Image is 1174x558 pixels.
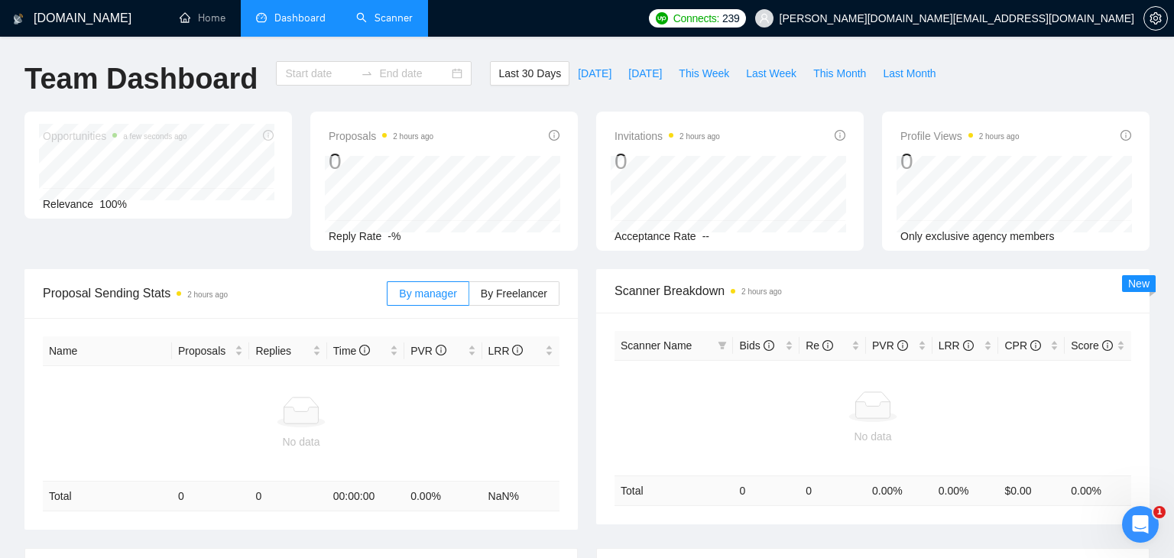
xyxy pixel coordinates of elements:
[883,65,936,82] span: Last Month
[722,10,739,27] span: 239
[361,67,373,79] span: to
[874,61,944,86] button: Last Month
[615,147,720,176] div: 0
[805,61,874,86] button: This Month
[673,10,719,27] span: Connects:
[615,475,733,505] td: Total
[187,290,228,299] time: 2 hours ago
[656,12,668,24] img: upwork-logo.png
[512,345,523,355] span: info-circle
[99,198,127,210] span: 100%
[738,61,805,86] button: Last Week
[436,345,446,355] span: info-circle
[764,340,774,351] span: info-circle
[900,230,1055,242] span: Only exclusive agency members
[866,475,932,505] td: 0.00 %
[274,11,326,24] span: Dashboard
[1144,12,1167,24] span: setting
[799,475,866,505] td: 0
[1128,277,1150,290] span: New
[932,475,999,505] td: 0.00 %
[979,132,1020,141] time: 2 hours ago
[43,336,172,366] th: Name
[410,345,446,357] span: PVR
[615,230,696,242] span: Acceptance Rate
[172,336,249,366] th: Proposals
[702,230,709,242] span: --
[569,61,620,86] button: [DATE]
[746,65,796,82] span: Last Week
[399,287,456,300] span: By manager
[1065,475,1131,505] td: 0.00 %
[900,127,1020,145] span: Profile Views
[43,198,93,210] span: Relevance
[806,339,833,352] span: Re
[285,65,355,82] input: Start date
[1102,340,1113,351] span: info-circle
[49,433,553,450] div: No data
[43,482,172,511] td: Total
[329,230,381,242] span: Reply Rate
[1143,12,1168,24] a: setting
[1004,339,1040,352] span: CPR
[329,147,433,176] div: 0
[180,11,225,24] a: homeHome
[679,65,729,82] span: This Week
[490,61,569,86] button: Last 30 Days
[733,475,799,505] td: 0
[578,65,611,82] span: [DATE]
[249,336,326,366] th: Replies
[359,345,370,355] span: info-circle
[249,482,326,511] td: 0
[329,127,433,145] span: Proposals
[488,345,524,357] span: LRR
[759,13,770,24] span: user
[939,339,974,352] span: LRR
[998,475,1065,505] td: $ 0.00
[13,7,24,31] img: logo
[1120,130,1131,141] span: info-circle
[1071,339,1112,352] span: Score
[24,61,258,97] h1: Team Dashboard
[872,339,908,352] span: PVR
[498,65,561,82] span: Last 30 Days
[361,67,373,79] span: swap-right
[549,130,559,141] span: info-circle
[1030,340,1041,351] span: info-circle
[1153,506,1166,518] span: 1
[813,65,866,82] span: This Month
[327,482,404,511] td: 00:00:00
[172,482,249,511] td: 0
[741,287,782,296] time: 2 hours ago
[963,340,974,351] span: info-circle
[379,65,449,82] input: End date
[615,281,1131,300] span: Scanner Breakdown
[388,230,401,242] span: -%
[900,147,1020,176] div: 0
[178,342,232,359] span: Proposals
[615,127,720,145] span: Invitations
[43,284,387,303] span: Proposal Sending Stats
[1143,6,1168,31] button: setting
[333,345,370,357] span: Time
[356,11,413,24] a: searchScanner
[621,339,692,352] span: Scanner Name
[1122,506,1159,543] iframe: Intercom live chat
[679,132,720,141] time: 2 hours ago
[718,341,727,350] span: filter
[620,61,670,86] button: [DATE]
[739,339,773,352] span: Bids
[670,61,738,86] button: This Week
[482,482,559,511] td: NaN %
[255,342,309,359] span: Replies
[404,482,482,511] td: 0.00 %
[256,12,267,23] span: dashboard
[628,65,662,82] span: [DATE]
[715,334,730,357] span: filter
[481,287,547,300] span: By Freelancer
[897,340,908,351] span: info-circle
[835,130,845,141] span: info-circle
[621,428,1125,445] div: No data
[393,132,433,141] time: 2 hours ago
[822,340,833,351] span: info-circle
